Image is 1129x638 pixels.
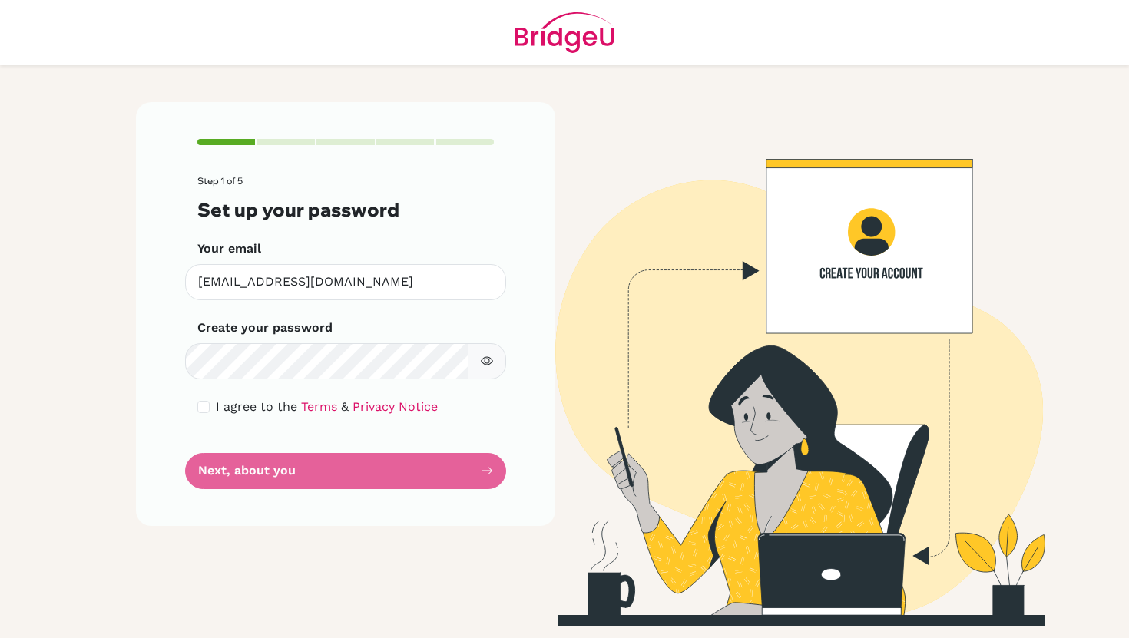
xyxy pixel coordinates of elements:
h3: Set up your password [197,199,494,221]
input: Insert your email* [185,264,506,300]
label: Your email [197,240,261,258]
label: Create your password [197,319,333,337]
span: Step 1 of 5 [197,175,243,187]
span: I agree to the [216,399,297,414]
span: & [341,399,349,414]
a: Terms [301,399,337,414]
a: Privacy Notice [353,399,438,414]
